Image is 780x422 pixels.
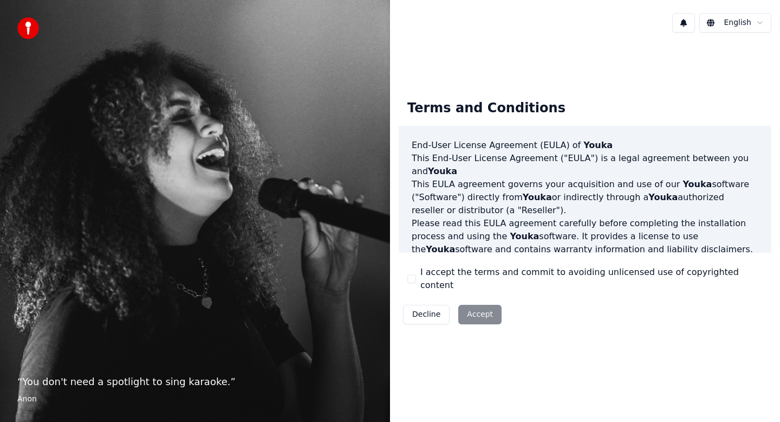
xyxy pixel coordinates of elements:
span: Youka [428,166,457,176]
h3: End-User License Agreement (EULA) of [412,139,758,152]
p: “ You don't need a spotlight to sing karaoke. ” [17,374,373,389]
span: Youka [510,231,539,241]
img: youka [17,17,39,39]
span: Youka [583,140,613,150]
p: This End-User License Agreement ("EULA") is a legal agreement between you and [412,152,758,178]
span: Youka [523,192,552,202]
footer: Anon [17,394,373,405]
div: Terms and Conditions [399,91,574,126]
button: Decline [403,305,450,324]
p: Please read this EULA agreement carefully before completing the installation process and using th... [412,217,758,256]
span: Youka [426,244,455,254]
span: Youka [682,179,712,189]
label: I accept the terms and commit to avoiding unlicensed use of copyrighted content [420,266,763,292]
span: Youka [648,192,678,202]
p: This EULA agreement governs your acquisition and use of our software ("Software") directly from o... [412,178,758,217]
